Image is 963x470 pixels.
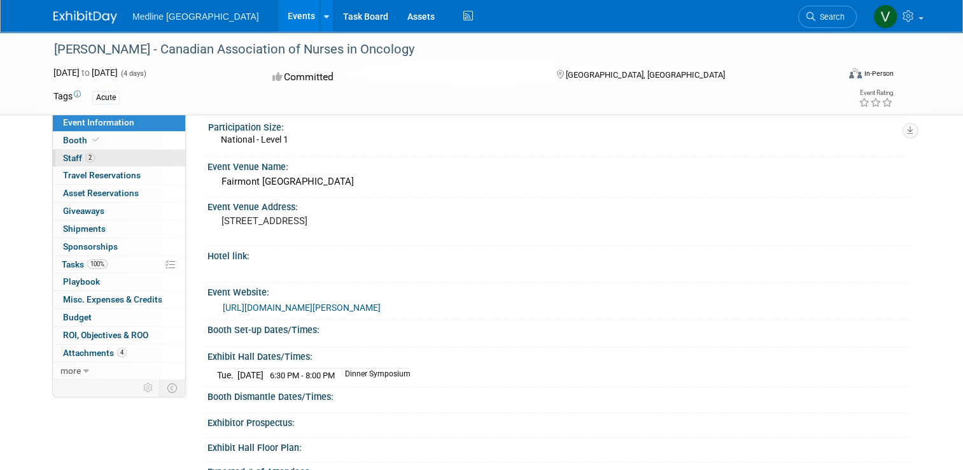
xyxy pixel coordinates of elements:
[53,11,117,24] img: ExhibitDay
[63,135,102,145] span: Booth
[63,330,148,340] span: ROI, Objectives & ROO
[63,312,92,322] span: Budget
[63,153,95,163] span: Staff
[849,68,862,78] img: Format-Inperson.png
[217,172,900,192] div: Fairmont [GEOGRAPHIC_DATA]
[92,91,120,104] div: Acute
[53,345,185,362] a: Attachments4
[53,362,185,380] a: more
[207,246,910,262] div: Hotel link:
[270,371,335,380] span: 6:30 PM - 8:00 PM
[221,134,288,145] span: National - Level 1
[60,366,81,376] span: more
[207,347,910,363] div: Exhibit Hall Dates/Times:
[53,150,185,167] a: Staff2
[207,413,910,429] div: Exhibitor Prospectus:
[53,185,185,202] a: Asset Reservations
[50,38,822,61] div: [PERSON_NAME] - Canadian Association of Nurses in Oncology
[63,348,127,358] span: Attachments
[63,276,100,287] span: Playbook
[859,90,893,96] div: Event Rating
[53,167,185,184] a: Travel Reservations
[63,206,104,216] span: Giveaways
[62,259,108,269] span: Tasks
[132,11,259,22] span: Medline [GEOGRAPHIC_DATA]
[63,117,134,127] span: Event Information
[269,66,536,89] div: Committed
[53,132,185,149] a: Booth
[207,320,910,336] div: Booth Set-up Dates/Times:
[117,348,127,357] span: 4
[873,4,897,29] img: Vahid Mohammadi
[207,197,910,213] div: Event Venue Address:
[770,66,894,85] div: Event Format
[85,153,95,162] span: 2
[566,70,725,80] span: [GEOGRAPHIC_DATA], [GEOGRAPHIC_DATA]
[63,241,118,252] span: Sponsorships
[53,327,185,344] a: ROI, Objectives & ROO
[53,238,185,255] a: Sponsorships
[53,291,185,308] a: Misc. Expenses & Credits
[237,369,264,382] td: [DATE]
[798,6,857,28] a: Search
[208,118,904,134] div: Participation Size:
[207,283,910,299] div: Event Website:
[53,114,185,131] a: Event Information
[63,188,139,198] span: Asset Reservations
[217,369,237,382] td: Tue.
[53,90,81,104] td: Tags
[80,68,92,78] span: to
[53,309,185,326] a: Budget
[93,136,99,143] i: Booth reservation complete
[63,294,162,304] span: Misc. Expenses & Credits
[864,69,894,78] div: In-Person
[223,303,381,313] a: [URL][DOMAIN_NAME][PERSON_NAME]
[87,259,108,269] span: 100%
[53,203,185,220] a: Giveaways
[207,438,910,454] div: Exhibit Hall Floor Plan:
[53,256,185,273] a: Tasks100%
[53,68,118,78] span: [DATE] [DATE]
[53,220,185,238] a: Shipments
[221,215,486,227] pre: [STREET_ADDRESS]
[337,369,411,382] td: Dinner Symposium
[63,224,106,234] span: Shipments
[120,69,146,78] span: (4 days)
[63,170,141,180] span: Travel Reservations
[53,273,185,290] a: Playbook
[815,12,845,22] span: Search
[137,380,160,396] td: Personalize Event Tab Strip
[207,387,910,403] div: Booth Dismantle Dates/Times:
[207,157,910,173] div: Event Venue Name:
[160,380,186,396] td: Toggle Event Tabs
